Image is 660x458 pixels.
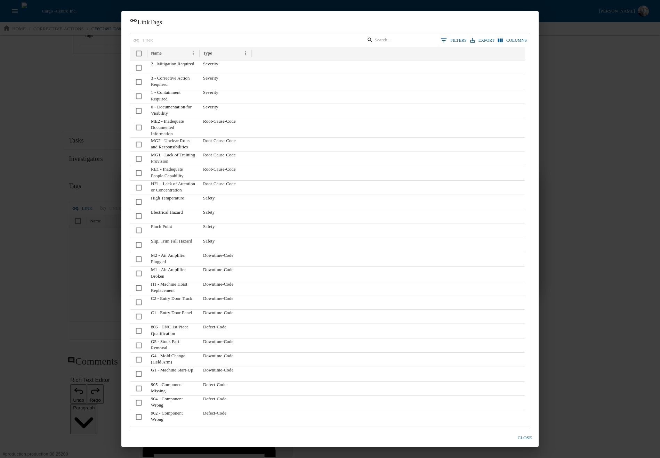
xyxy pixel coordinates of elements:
button: Select columns [496,35,529,46]
div: Root-Cause-Code [200,180,252,195]
button: Menu [241,49,250,58]
div: MG1 - Lack of Training Provision [147,152,200,166]
div: C1 - Entry Door Panel [147,309,200,324]
div: M1 - Air Amplifier Broken [147,266,200,280]
div: C2 - Entry Door Track [147,295,200,309]
div: Downtime-Code [200,352,252,367]
div: 1 - Containment Required [147,89,200,103]
button: Sort [213,49,222,58]
div: Root-Cause-Code [200,166,252,180]
div: Safety [200,238,252,252]
div: 2 - Mitigation Required [147,60,200,75]
div: Severity [200,60,252,75]
div: MG2 - Unclear Roles and Responsibilities [147,137,200,152]
div: Electrical Hazard [147,209,200,223]
div: Severity [200,104,252,118]
div: 904 - Component Wrong [147,395,200,410]
div: Downtime-Code [200,295,252,309]
div: Downtime-Code [200,252,252,266]
div: G4 - Mold Change (Held Arm) [147,352,200,367]
div: RE1 - Inadequate People Capability [147,166,200,180]
div: H1 - Machine Hoist Replacement [147,281,200,295]
div: HF1 - Lack of Attention or Concentration [147,180,200,195]
button: Sort [162,49,172,58]
button: Show filters [439,35,468,46]
div: Downtime-Code [200,338,252,352]
div: Severity [200,89,252,103]
h2: Link Tags [121,11,539,33]
div: 905 - Component Missing [147,381,200,395]
div: Safety [200,223,252,237]
div: M2 - Air Amplifier Plugged [147,252,200,266]
div: G1 - Machine Start-Up [147,367,200,381]
div: Severity [200,75,252,89]
div: 0 - Documentation for Visibility [147,104,200,118]
div: Defect-Code [200,395,252,410]
div: Slip, Trim Fall Hazard [147,238,200,252]
div: Downtime-Code [200,367,252,381]
div: Name [151,51,162,56]
div: High Temperature [147,195,200,209]
button: close [514,432,536,444]
div: Defect-Code [200,381,252,395]
div: G5 - Stuck Part Removal [147,338,200,352]
input: Search… [375,35,429,45]
div: Downtime-Code [200,309,252,324]
div: Pinch Point [147,223,200,237]
div: 902 - Component Wrong [147,410,200,424]
div: 3 - Corrective Action Required [147,75,200,89]
div: Root-Cause-Code [200,152,252,166]
div: 806 - CNC 1st Piece Qualification [147,324,200,338]
div: Defect-Code [200,410,252,424]
div: Search [367,35,439,47]
div: Root-Cause-Code [200,137,252,152]
div: Type [203,51,212,56]
button: Menu [188,49,198,58]
div: ME2 - Inadequate Documented Information [147,118,200,137]
div: Root-Cause-Code [200,118,252,137]
button: Go to next page [516,429,529,442]
div: Downtime-Code [200,266,252,280]
div: Downtime-Code [200,281,252,295]
div: Safety [200,195,252,209]
div: Defect-Code [200,324,252,338]
div: Safety [200,209,252,223]
button: Export [468,35,496,46]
